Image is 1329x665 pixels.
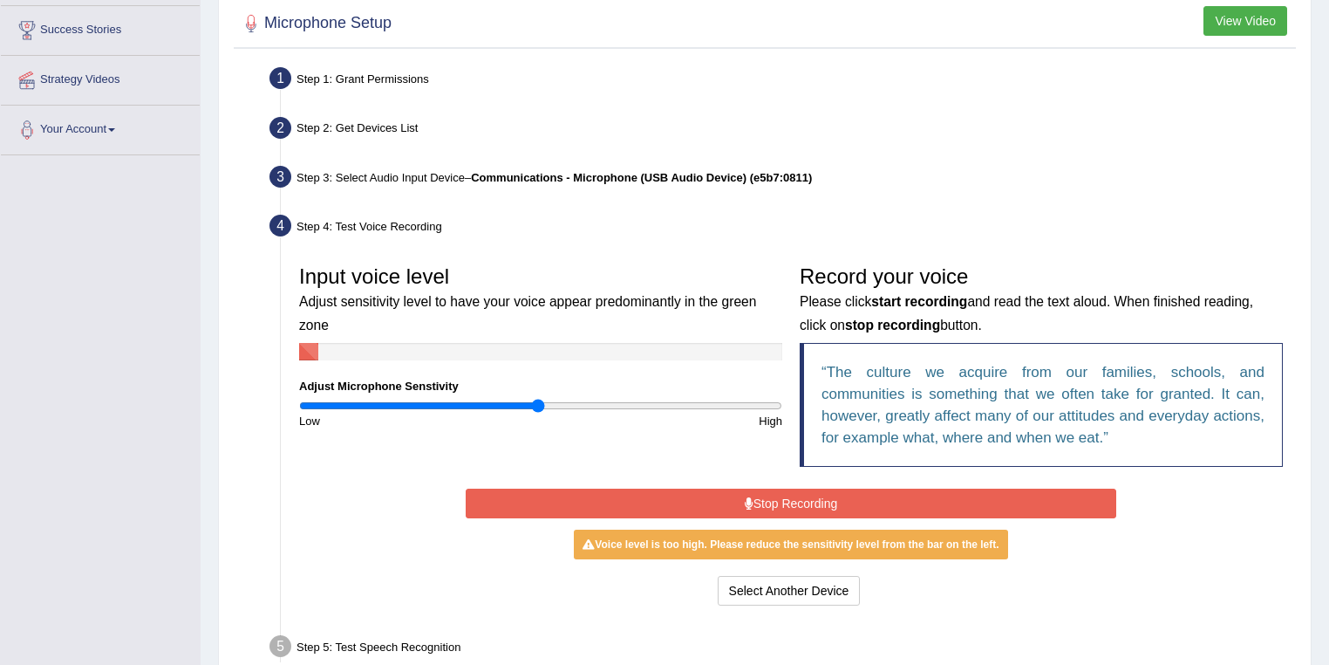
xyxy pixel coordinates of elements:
div: Step 4: Test Voice Recording [262,209,1303,248]
div: Step 1: Grant Permissions [262,62,1303,100]
a: Your Account [1,106,200,149]
div: High [541,413,791,429]
b: Communications - Microphone (USB Audio Device) (e5b7:0811) [471,171,812,184]
div: Step 2: Get Devices List [262,112,1303,150]
button: Stop Recording [466,489,1115,518]
span: – [465,171,812,184]
button: View Video [1203,6,1287,36]
a: Success Stories [1,6,200,50]
a: Strategy Videos [1,56,200,99]
div: Voice level is too high. Please reduce the sensitivity level from the bar on the left. [574,530,1007,559]
b: stop recording [845,318,940,332]
h3: Record your voice [800,265,1283,334]
div: Low [290,413,541,429]
label: Adjust Microphone Senstivity [299,378,459,394]
q: The culture we acquire from our families, schools, and communities is something that we often tak... [821,364,1264,446]
small: Please click and read the text aloud. When finished reading, click on button. [800,294,1253,332]
small: Adjust sensitivity level to have your voice appear predominantly in the green zone [299,294,756,332]
b: start recording [871,294,967,309]
h2: Microphone Setup [238,10,392,37]
div: Step 3: Select Audio Input Device [262,161,1303,199]
h3: Input voice level [299,265,782,334]
button: Select Another Device [718,576,861,606]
